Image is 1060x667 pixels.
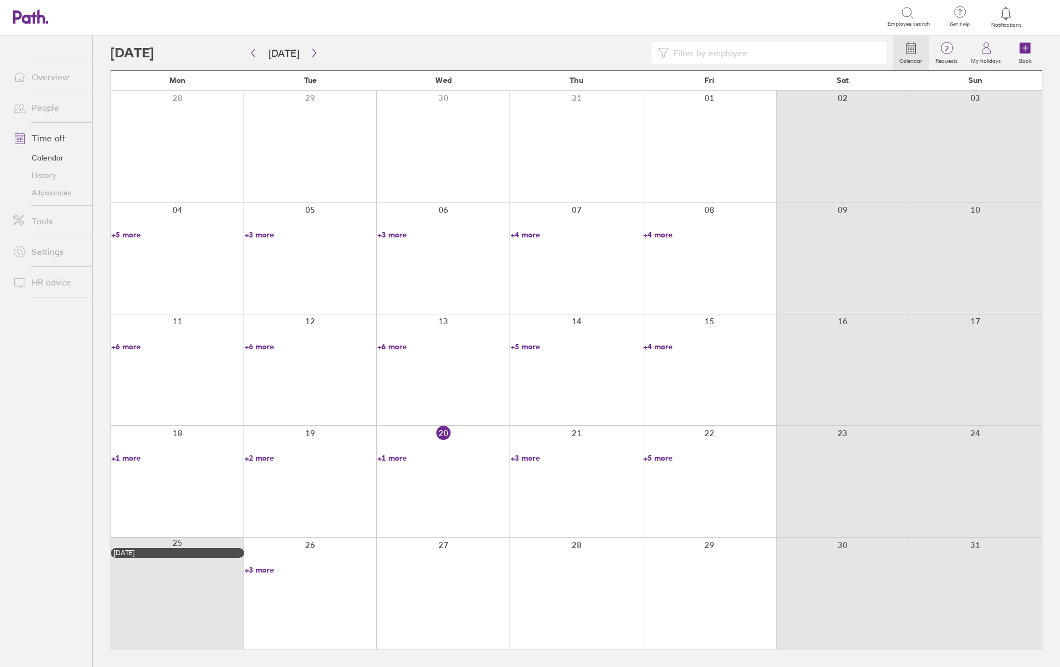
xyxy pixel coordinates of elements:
[111,230,244,240] a: +5 more
[929,55,964,64] label: Requests
[4,166,92,184] a: History
[643,342,775,352] a: +4 more
[377,453,510,463] a: +1 more
[4,66,92,88] a: Overview
[988,5,1024,28] a: Notifications
[114,549,241,557] div: [DATE]
[570,76,583,85] span: Thu
[887,21,930,27] span: Employee search
[929,35,964,70] a: 2Requests
[111,453,244,463] a: +1 more
[4,97,92,118] a: People
[643,453,775,463] a: +5 more
[511,230,643,240] a: +4 more
[893,55,929,64] label: Calendar
[964,35,1008,70] a: My holidays
[643,230,775,240] a: +4 more
[377,342,510,352] a: +6 more
[4,127,92,149] a: Time off
[964,55,1008,64] label: My holidays
[169,76,186,85] span: Mon
[704,76,714,85] span: Fri
[4,271,92,293] a: HR advice
[511,453,643,463] a: +3 more
[988,22,1024,28] span: Notifications
[4,184,92,201] a: Allowances
[377,230,510,240] a: +3 more
[245,230,377,240] a: +3 more
[4,210,92,232] a: Tools
[245,453,377,463] a: +2 more
[929,44,964,53] span: 2
[4,241,92,263] a: Settings
[122,11,150,21] div: Search
[511,342,643,352] a: +5 more
[111,342,244,352] a: +6 more
[260,44,308,62] button: [DATE]
[1012,55,1038,64] label: Book
[669,43,880,63] input: Filter by employee
[245,565,377,575] a: +3 more
[1008,35,1043,70] a: Book
[968,76,982,85] span: Sun
[435,76,452,85] span: Wed
[304,76,317,85] span: Tue
[893,35,929,70] a: Calendar
[942,21,978,28] span: Get help
[4,149,92,166] a: Calendar
[245,342,377,352] a: +6 more
[837,76,849,85] span: Sat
